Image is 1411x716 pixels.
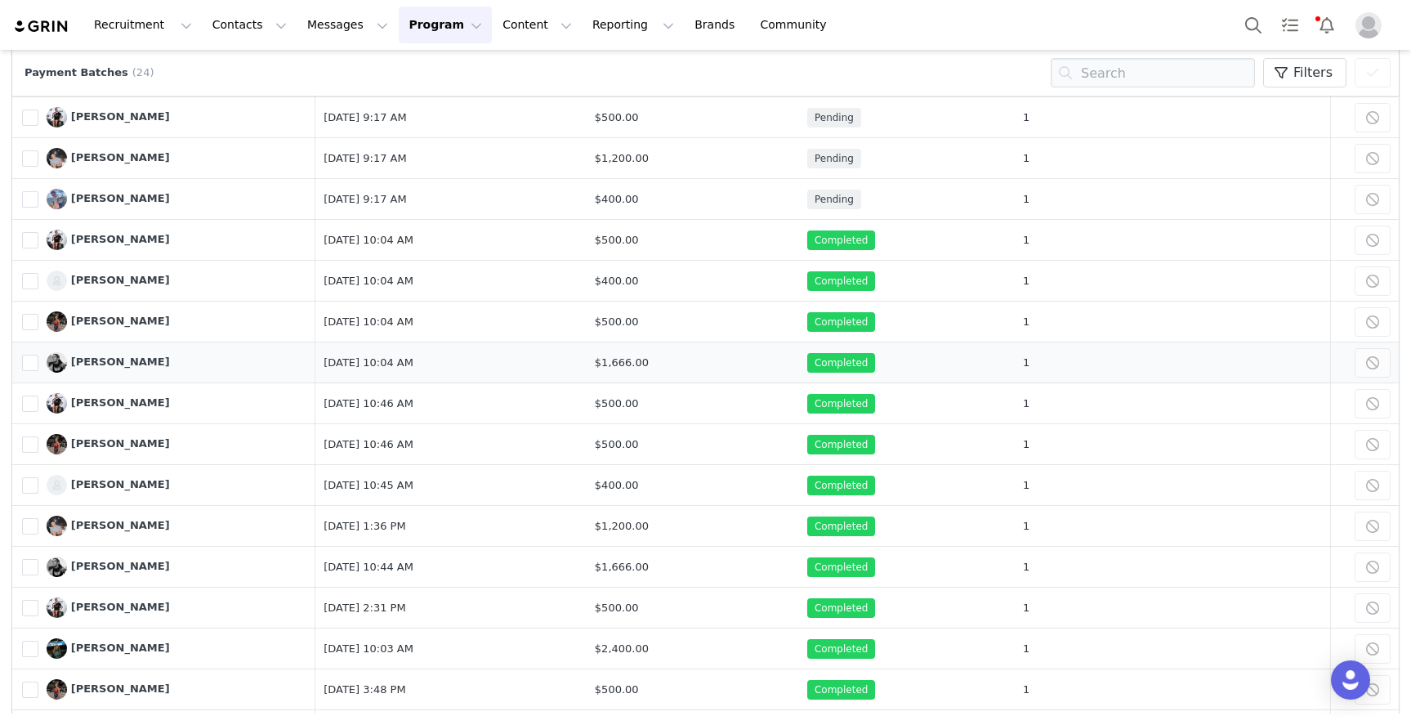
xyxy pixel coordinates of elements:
td: [DATE] 1:36 PM [315,506,587,547]
span: [PERSON_NAME] [71,437,170,450]
span: [PERSON_NAME] [71,642,170,654]
a: [PERSON_NAME] [47,434,170,454]
img: grin logo [13,19,70,34]
a: Community [751,7,844,43]
span: Completed [807,680,875,700]
button: Messages [297,7,398,43]
span: Completed [807,476,875,495]
span: [PERSON_NAME] [71,274,170,286]
td: 1 [1015,97,1330,138]
a: [PERSON_NAME] [47,311,170,332]
span: Completed [807,517,875,536]
td: 1 [1015,302,1330,342]
td: [DATE] 9:17 AM [315,138,587,179]
span: [PERSON_NAME] [71,192,170,204]
button: Filters [1263,58,1346,87]
span: $500.00 [595,683,639,696]
a: [PERSON_NAME] [47,230,170,250]
span: $500.00 [595,438,639,450]
button: Content [493,7,582,43]
td: [DATE] 3:48 PM [315,669,587,710]
span: (24) [132,65,154,81]
a: [PERSON_NAME] [47,679,170,700]
button: Search [1235,7,1271,43]
button: Profile [1346,12,1398,38]
span: [PERSON_NAME] [71,396,170,409]
span: Completed [807,230,875,250]
span: [PERSON_NAME] [71,233,170,245]
a: [PERSON_NAME] [47,148,170,168]
span: Completed [807,312,875,332]
img: Leah Alvarez Stroud [47,557,67,577]
a: [PERSON_NAME] [47,516,170,536]
td: 1 [1015,179,1330,220]
td: [DATE] 9:17 AM [315,179,587,220]
td: 1 [1015,547,1330,588]
img: Sydney Smith [47,679,67,700]
div: Open Intercom Messenger [1331,660,1370,700]
td: 1 [1015,342,1330,383]
span: [PERSON_NAME] [71,151,170,163]
button: Program [399,7,492,43]
a: [PERSON_NAME] [47,475,170,495]
img: Tom Miazga [47,230,67,250]
span: [PERSON_NAME] [71,519,170,531]
input: Search [1051,58,1255,87]
span: $500.00 [595,397,639,409]
td: 1 [1015,424,1330,465]
span: $1,200.00 [595,520,649,532]
span: $1,666.00 [595,561,649,573]
td: 1 [1015,506,1330,547]
span: Completed [807,557,875,577]
span: [PERSON_NAME] [71,601,170,613]
img: placeholder-profile.jpg [1355,12,1382,38]
a: [PERSON_NAME] [47,638,170,659]
span: $500.00 [595,602,639,614]
a: [PERSON_NAME] [47,271,170,291]
td: 1 [1015,138,1330,179]
td: [DATE] 10:45 AM [315,465,587,506]
td: 1 [1015,220,1330,261]
span: [PERSON_NAME] [71,315,170,327]
span: Pending [807,190,861,209]
span: Completed [807,639,875,659]
span: $1,200.00 [595,152,649,164]
td: [DATE] 10:04 AM [315,261,587,302]
td: 1 [1015,669,1330,710]
button: Recruitment [84,7,202,43]
a: [PERSON_NAME] [47,393,170,414]
span: $500.00 [595,234,639,246]
div: Payment Batches [20,65,162,81]
span: [PERSON_NAME] [71,356,170,368]
a: [PERSON_NAME] [47,189,170,209]
span: $400.00 [595,193,639,205]
img: Sydney Smith [47,311,67,332]
img: Tom Miazga [47,597,67,618]
td: [DATE] 10:04 AM [315,220,587,261]
span: [PERSON_NAME] [71,478,170,490]
img: Leah Alvarez Stroud [47,352,67,373]
span: [PERSON_NAME] [71,682,170,695]
img: Derek Mack [47,148,67,168]
td: 1 [1015,629,1330,669]
td: [DATE] 10:04 AM [315,302,587,342]
a: [PERSON_NAME] [47,597,170,618]
img: Tom Miazga [47,107,67,128]
span: Pending [807,108,861,128]
span: $500.00 [595,111,639,123]
img: Sydney Smith [47,434,67,454]
td: 1 [1015,261,1330,302]
td: [DATE] 10:46 AM [315,383,587,424]
a: [PERSON_NAME] [47,557,170,577]
td: 1 [1015,588,1330,629]
td: [DATE] 10:03 AM [315,629,587,669]
img: Eliza Smallwood [47,638,67,659]
span: $400.00 [595,479,639,491]
td: [DATE] 2:31 PM [315,588,587,629]
td: 1 [1015,465,1330,506]
img: Tom Miazga [47,393,67,414]
span: Completed [807,271,875,291]
span: Completed [807,394,875,414]
td: [DATE] 10:04 AM [315,342,587,383]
